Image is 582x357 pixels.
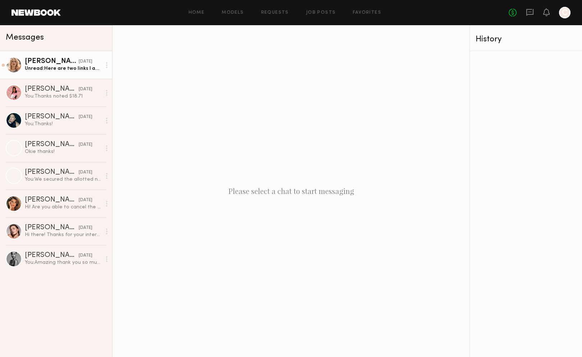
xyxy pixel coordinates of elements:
div: [DATE] [79,114,92,121]
a: Requests [261,10,289,15]
div: [DATE] [79,197,92,204]
a: C [559,7,571,18]
div: Hi! Are you able to cancel the job please? Just want to make sure you don’t send products my way.... [25,204,101,211]
div: Hi there! Thanks for your interest :) Is there any flexibility in the budget? Typically for an ed... [25,231,101,238]
div: You: We secured the allotted number of partnerships. I will reach out if we need additional conte... [25,176,101,183]
div: [PERSON_NAME] [25,113,79,121]
a: Job Posts [306,10,336,15]
div: Please select a chat to start messaging [112,25,470,357]
span: Messages [6,33,44,42]
div: [DATE] [79,58,92,65]
div: [DATE] [79,225,92,231]
a: Favorites [353,10,381,15]
div: [DATE] [79,169,92,176]
div: [PERSON_NAME] [25,196,79,204]
div: You: Amazing thank you so much [PERSON_NAME] [25,259,101,266]
div: [PERSON_NAME] [25,252,79,259]
div: [PERSON_NAME] [25,169,79,176]
a: Home [189,10,205,15]
div: [DATE] [79,252,92,259]
div: [DATE] [79,86,92,93]
div: [PERSON_NAME] [25,86,79,93]
div: History [476,35,576,44]
a: Models [222,10,244,15]
div: You: Thanks! [25,121,101,127]
div: [PERSON_NAME] [25,141,79,148]
div: You: Thanks noted $18.71 [25,93,101,100]
div: [PERSON_NAME] [25,58,79,65]
div: Unread: Here are two links I adjusted the volume and put the music and one of them is slightly da... [25,65,101,72]
div: Okie thanks! [25,148,101,155]
div: [PERSON_NAME] [25,224,79,231]
div: [DATE] [79,141,92,148]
